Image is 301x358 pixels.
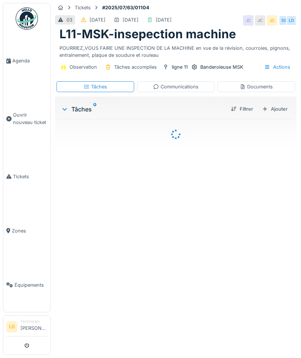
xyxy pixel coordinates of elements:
[90,16,106,23] div: [DATE]
[114,64,157,71] div: Tâches accomplies
[61,105,225,114] div: Tâches
[172,64,188,71] div: ligne 11
[156,16,172,23] div: [DATE]
[240,83,273,90] div: Documents
[84,83,107,90] div: Tâches
[123,16,139,23] div: [DATE]
[3,149,50,204] a: Tickets
[12,57,47,64] span: Agenda
[20,319,47,335] li: [PERSON_NAME]
[228,104,256,114] div: Filtrer
[267,15,277,26] div: JC
[279,15,289,26] div: SG
[67,16,72,23] div: 03
[153,83,198,90] div: Communications
[13,173,47,180] span: Tickets
[3,88,50,149] a: Ouvrir nouveau ticket
[20,319,47,324] div: Technicien
[6,321,17,332] li: LD
[12,227,47,234] span: Zones
[99,4,152,11] strong: #2025/07/63/01104
[13,111,47,126] span: Ouvrir nouveau ticket
[243,15,253,26] div: JC
[6,319,47,336] a: LD Technicien[PERSON_NAME]
[59,27,236,41] h1: L11-MSK-insepection machine
[3,34,50,88] a: Agenda
[14,281,47,289] span: Équipements
[200,64,243,71] div: Banderoleuse MSK
[93,105,97,114] sup: 0
[255,15,265,26] div: JC
[3,204,50,258] a: Zones
[3,258,50,312] a: Équipements
[16,7,38,30] img: Badge_color-CXgf-gQk.svg
[286,15,297,26] div: LD
[259,104,291,114] div: Ajouter
[59,42,292,59] div: POURRIEZ_VOUS FAIRE UNE INSPECTION DE LA MACHINE en vue de la révision, courroies, pignons, entra...
[75,4,91,11] div: Tickets
[69,64,97,71] div: Observation
[261,62,294,72] div: Actions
